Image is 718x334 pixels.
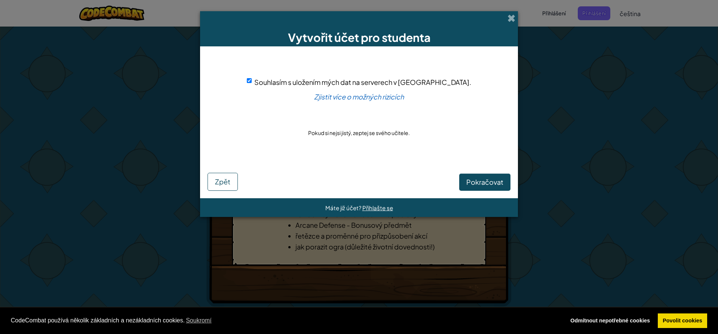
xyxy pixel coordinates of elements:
span: Máte již účet? [325,204,362,211]
a: deny cookies [565,313,655,328]
a: Přihlašte se [362,204,393,211]
span: Pokračovat [466,178,503,186]
a: allow cookies [658,313,708,328]
span: Vytvořit účet pro studenta [288,30,430,45]
button: Pokračovat [459,174,510,191]
input: Souhlasím s uložením mých dat na serverech v [GEOGRAPHIC_DATA]. [247,78,252,83]
span: Souhlasím s uložením mých dat na serverech v [GEOGRAPHIC_DATA]. [254,78,471,86]
button: Zpět [208,173,238,191]
a: Zjistit více o možných rizicích [314,92,404,101]
span: CodeCombat používá několik základních a nezákladních cookies. [11,315,559,326]
span: Zpět [215,177,230,186]
p: Pokud si nejsi jistý, zeptej se svého učitele. [308,129,410,137]
a: learn more about cookies [185,315,213,326]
